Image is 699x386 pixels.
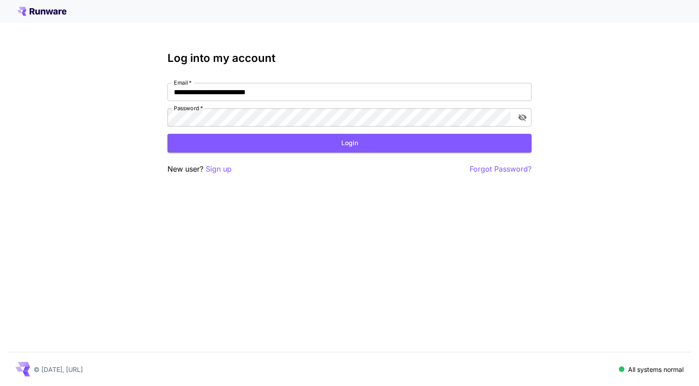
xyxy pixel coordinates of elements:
p: All systems normal [628,365,684,374]
p: © [DATE], [URL] [34,365,83,374]
h3: Log into my account [167,52,532,65]
button: Forgot Password? [470,163,532,175]
button: Sign up [206,163,232,175]
label: Password [174,104,203,112]
button: Login [167,134,532,152]
label: Email [174,79,192,86]
button: toggle password visibility [514,109,531,126]
p: New user? [167,163,232,175]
